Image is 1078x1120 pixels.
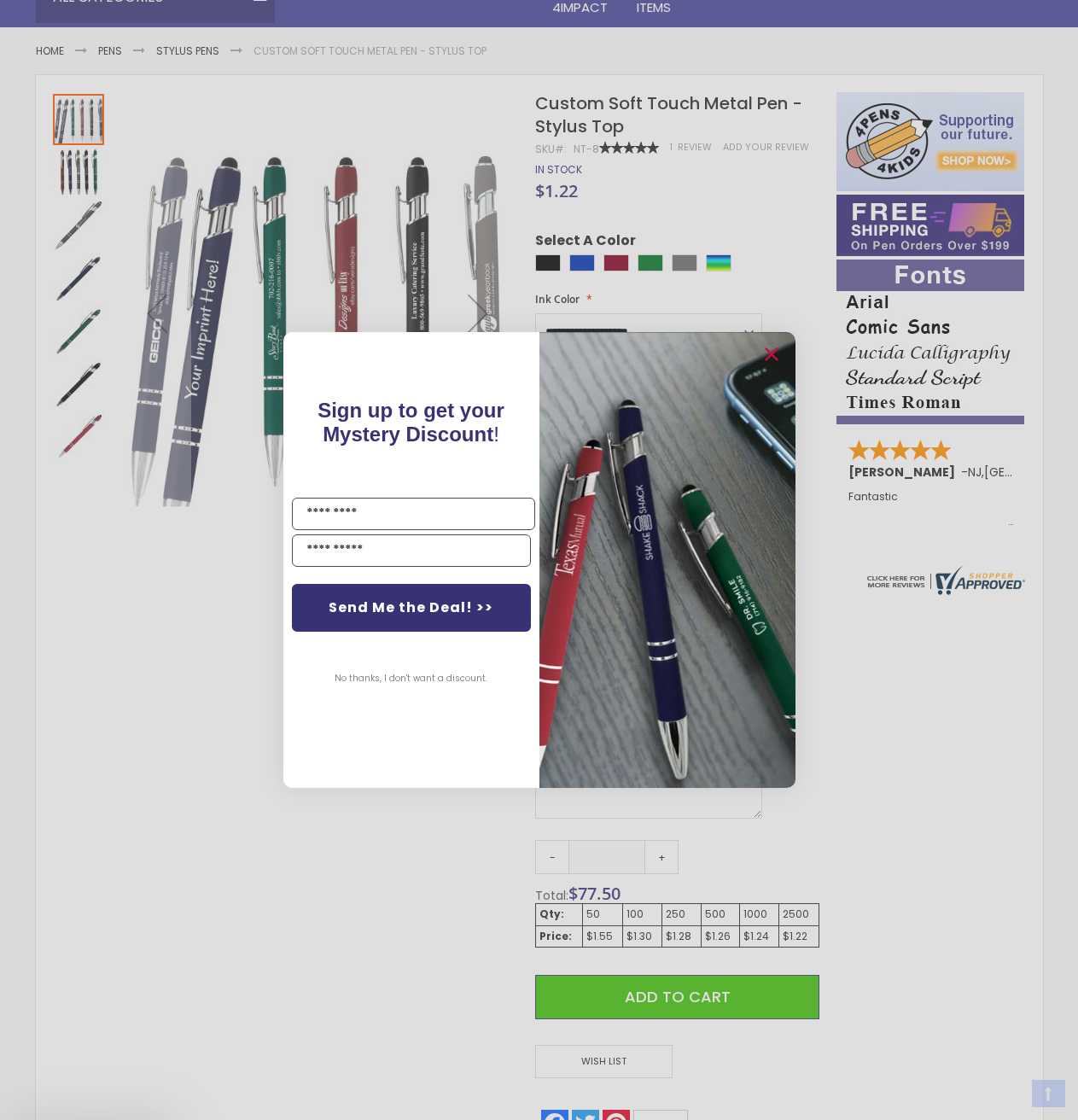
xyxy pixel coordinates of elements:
[318,399,504,446] span: !
[937,1074,1078,1120] iframe: Google Customer Reviews
[326,657,496,700] button: No thanks, I don't want a discount.
[539,332,795,787] img: pop-up-image
[292,584,531,632] button: Send Me the Deal! >>
[318,399,504,446] span: Sign up to get your Mystery Discount
[758,341,785,368] button: Close dialog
